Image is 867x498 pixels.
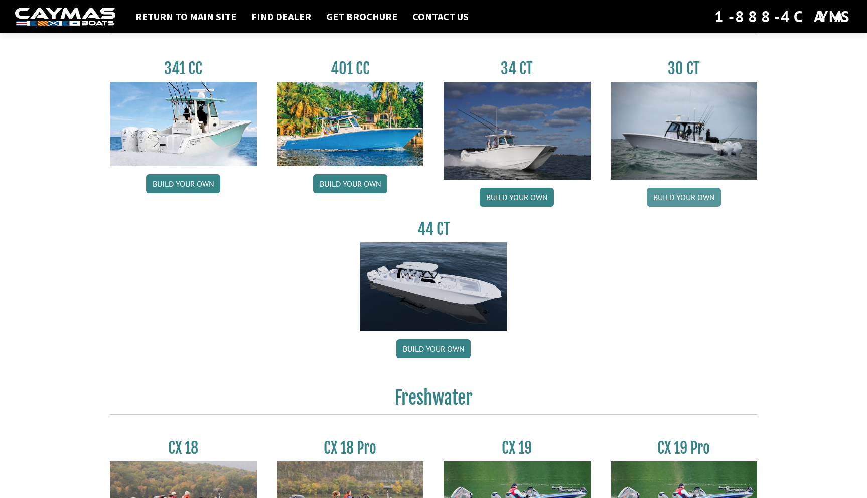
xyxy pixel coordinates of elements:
img: white-logo-c9c8dbefe5ff5ceceb0f0178aa75bf4bb51f6bca0971e226c86eb53dfe498488.png [15,8,115,26]
a: Get Brochure [321,10,402,23]
img: 401CC_thumb.pg.jpg [277,82,424,166]
h2: Freshwater [110,387,757,415]
h3: 44 CT [360,220,507,238]
a: Build your own [396,339,471,358]
h3: 341 CC [110,59,257,78]
a: Build your own [313,174,387,193]
h3: CX 19 [444,439,591,457]
a: Find Dealer [246,10,316,23]
h3: 401 CC [277,59,424,78]
img: 30_CT_photo_shoot_for_caymas_connect.jpg [611,82,758,180]
a: Build your own [480,188,554,207]
img: 44ct_background.png [360,242,507,332]
a: Build your own [647,188,721,207]
a: Return to main site [130,10,241,23]
img: 341CC-thumbjpg.jpg [110,82,257,166]
a: Build your own [146,174,220,193]
h3: 34 CT [444,59,591,78]
div: 1-888-4CAYMAS [714,6,852,28]
h3: CX 19 Pro [611,439,758,457]
img: Caymas_34_CT_pic_1.jpg [444,82,591,180]
a: Contact Us [407,10,474,23]
h3: 30 CT [611,59,758,78]
h3: CX 18 Pro [277,439,424,457]
h3: CX 18 [110,439,257,457]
